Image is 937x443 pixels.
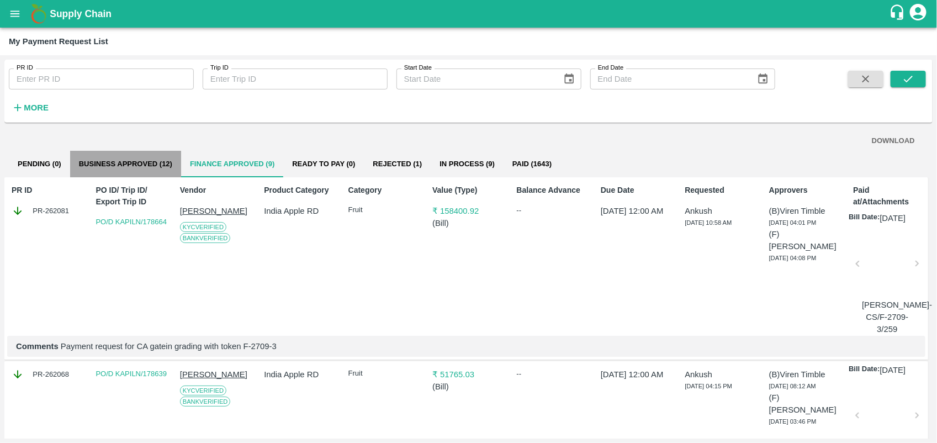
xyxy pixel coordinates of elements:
div: PR-262081 [12,205,84,217]
p: PO ID/ Trip ID/ Export Trip ID [96,184,168,208]
div: My Payment Request List [9,34,108,49]
p: [DATE] [880,212,906,224]
p: Vendor [180,184,252,196]
p: Payment request for CA gatein grading with token F-2709-3 [16,340,917,352]
p: Product Category [264,184,336,196]
p: Paid at/Attachments [853,184,925,208]
p: Fruit [348,368,421,379]
p: Bill Date: [849,364,880,376]
label: End Date [598,64,623,72]
span: [DATE] 04:15 PM [685,383,733,389]
span: KYC Verified [180,386,226,395]
p: ₹ 158400.92 [432,205,505,217]
p: [DATE] 12:00 AM [601,205,673,217]
p: Ankush [685,205,758,217]
button: Choose date [753,68,774,89]
input: Enter Trip ID [203,68,388,89]
p: Approvers [769,184,841,196]
a: Supply Chain [50,6,889,22]
p: [DATE] 12:00 AM [601,368,673,381]
button: More [9,98,51,117]
span: [DATE] 03:46 PM [769,418,817,425]
p: Value (Type) [432,184,505,196]
span: [DATE] 10:58 AM [685,219,732,226]
a: PO/D KAPILN/178639 [96,370,167,378]
p: (F) [PERSON_NAME] [769,228,841,253]
p: ( Bill ) [432,217,505,229]
div: customer-support [889,4,908,24]
button: Pending (0) [9,151,70,177]
span: [DATE] 04:01 PM [769,219,817,226]
button: In Process (9) [431,151,504,177]
p: Requested [685,184,758,196]
div: account of current user [908,2,928,25]
img: logo [28,3,50,25]
p: [PERSON_NAME]-CS/F-2709-3/259 [862,299,912,336]
span: Bank Verified [180,397,231,407]
p: Category [348,184,421,196]
div: -- [517,205,589,216]
button: Ready To Pay (0) [283,151,364,177]
button: open drawer [2,1,28,27]
p: (F) [PERSON_NAME] [769,392,841,416]
span: KYC Verified [180,222,226,232]
button: Finance Approved (9) [181,151,283,177]
button: Business Approved (12) [70,151,181,177]
p: (B) Viren Timble [769,205,841,217]
button: Paid (1643) [504,151,560,177]
p: Balance Advance [517,184,589,196]
p: India Apple RD [264,368,336,381]
label: Start Date [404,64,432,72]
p: Fruit [348,205,421,215]
p: [PERSON_NAME] [180,205,252,217]
p: PR ID [12,184,84,196]
b: Supply Chain [50,8,112,19]
p: India Apple RD [264,205,336,217]
span: [DATE] 08:12 AM [769,383,816,389]
input: Start Date [396,68,555,89]
button: Choose date [559,68,580,89]
p: (B) Viren Timble [769,368,841,381]
p: Ankush [685,368,758,381]
input: Enter PR ID [9,68,194,89]
button: Rejected (1) [364,151,431,177]
p: [PERSON_NAME] [180,368,252,381]
p: ( Bill ) [432,381,505,393]
div: PR-262068 [12,368,84,381]
div: -- [517,368,589,379]
strong: More [24,103,49,112]
p: Bill Date: [849,212,880,224]
span: [DATE] 04:08 PM [769,255,817,261]
p: ₹ 51765.03 [432,368,505,381]
span: Bank Verified [180,233,231,243]
label: Trip ID [210,64,229,72]
button: DOWNLOAD [867,131,919,151]
p: Due Date [601,184,673,196]
p: [DATE] [880,364,906,376]
label: PR ID [17,64,33,72]
a: PO/D KAPILN/178664 [96,218,167,226]
b: Comments [16,342,59,351]
input: End Date [590,68,749,89]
